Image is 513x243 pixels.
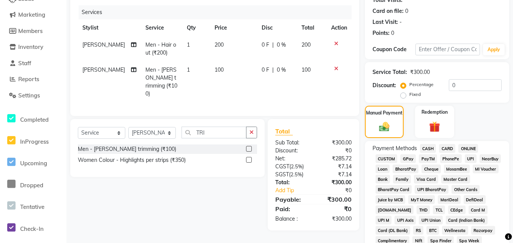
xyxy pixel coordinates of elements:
[483,44,505,55] button: Apply
[433,205,445,214] span: TCL
[20,160,47,167] span: Upcoming
[410,68,430,76] div: ₹300.00
[78,156,186,164] div: Women Colour - Highlights per strips (₹350)
[313,163,357,171] div: ₹7.14
[399,18,402,26] div: -
[376,195,406,204] span: Juice by MCB
[395,216,416,224] span: UPI Axis
[291,163,302,169] span: 2.5%
[373,18,398,26] div: Last Visit:
[413,226,423,235] span: RS
[471,226,495,235] span: Razorpay
[451,185,480,194] span: Other Cards
[313,179,357,187] div: ₹300.00
[442,226,468,235] span: Wellnessta
[376,205,414,214] span: [DOMAIN_NAME]
[376,154,398,163] span: CUSTOM
[393,175,411,183] span: Family
[421,109,448,116] label: Redemption
[409,81,434,88] label: Percentage
[373,144,417,152] span: Payment Methods
[393,165,418,173] span: BharatPay
[373,68,407,76] div: Service Total:
[78,19,141,36] th: Stylist
[145,41,176,56] span: Men - Hair out (₹200)
[187,41,190,48] span: 1
[270,155,313,163] div: Net:
[419,216,443,224] span: UPI Union
[376,185,412,194] span: BharatPay Card
[2,91,65,100] a: Settings
[18,92,40,99] span: Settings
[409,91,421,98] label: Fixed
[277,41,286,49] span: 0 %
[419,154,437,163] span: PayTM
[444,165,470,173] span: MosamBee
[257,19,297,36] th: Disc
[301,41,311,48] span: 200
[415,44,480,55] input: Enter Offer / Coupon Code
[82,41,125,48] span: [PERSON_NAME]
[270,215,313,223] div: Balance :
[272,66,274,74] span: |
[321,187,357,194] div: ₹0
[18,43,43,50] span: Inventory
[82,66,125,73] span: [PERSON_NAME]
[18,60,31,67] span: Staff
[473,165,499,173] span: MI Voucher
[441,175,470,183] span: Master Card
[469,205,488,214] span: Card M
[297,19,327,36] th: Total
[313,215,357,223] div: ₹300.00
[78,145,176,153] div: Men - [PERSON_NAME] trimming (₹100)
[426,226,439,235] span: BTC
[275,127,293,135] span: Total
[2,75,65,84] a: Reports
[20,138,49,145] span: InProgress
[270,163,313,171] div: ( )
[414,175,438,183] span: Visa Card
[270,187,320,194] a: Add Tip
[141,19,182,36] th: Service
[79,5,357,19] div: Services
[313,204,357,213] div: ₹0
[270,147,313,155] div: Discount:
[277,66,286,74] span: 0 %
[270,139,313,147] div: Sub Total:
[440,154,462,163] span: PhonePe
[376,216,392,224] span: UPI M
[20,225,44,232] span: Check-In
[366,110,403,116] label: Manual Payment
[270,171,313,179] div: ( )
[313,147,357,155] div: ₹0
[18,75,39,83] span: Reports
[327,19,352,36] th: Action
[438,195,461,204] span: MariDeal
[20,203,44,210] span: Tentative
[275,171,289,178] span: SGST
[426,120,444,134] img: _gift.svg
[270,195,313,204] div: Payable:
[313,195,357,204] div: ₹300.00
[262,66,269,74] span: 0 F
[275,163,289,170] span: CGST
[405,7,408,15] div: 0
[313,155,357,163] div: ₹285.72
[290,171,302,177] span: 2.5%
[20,182,43,189] span: Dropped
[408,195,435,204] span: MyT Money
[313,139,357,147] div: ₹300.00
[182,127,246,138] input: Search or Scan
[2,27,65,36] a: Members
[376,175,390,183] span: Bank
[458,144,478,153] span: ONLINE
[421,165,441,173] span: Cheque
[480,154,501,163] span: NearBuy
[270,179,313,187] div: Total:
[400,154,416,163] span: GPay
[18,27,43,34] span: Members
[145,66,177,97] span: Men - [PERSON_NAME] trimming (₹100)
[417,205,430,214] span: THD
[373,82,396,89] div: Discount:
[420,144,436,153] span: CASH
